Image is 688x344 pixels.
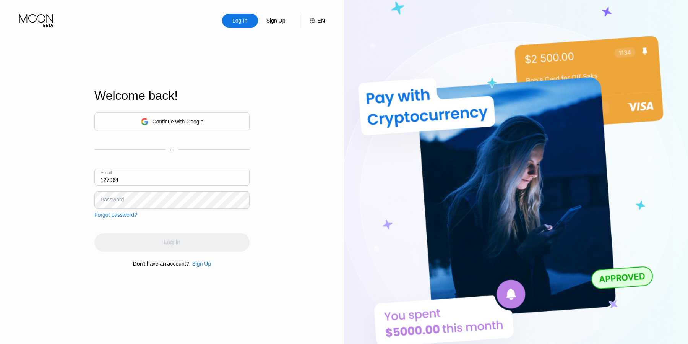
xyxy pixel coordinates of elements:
[192,261,211,267] div: Sign Up
[94,89,250,103] div: Welcome back!
[302,14,325,28] div: EN
[101,170,112,175] div: Email
[94,112,250,131] div: Continue with Google
[101,196,124,203] div: Password
[258,14,294,28] div: Sign Up
[266,17,286,24] div: Sign Up
[94,212,137,218] div: Forgot password?
[222,14,258,28] div: Log In
[133,261,189,267] div: Don't have an account?
[318,18,325,24] div: EN
[170,147,174,153] div: or
[232,17,248,24] div: Log In
[189,261,211,267] div: Sign Up
[153,118,204,125] div: Continue with Google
